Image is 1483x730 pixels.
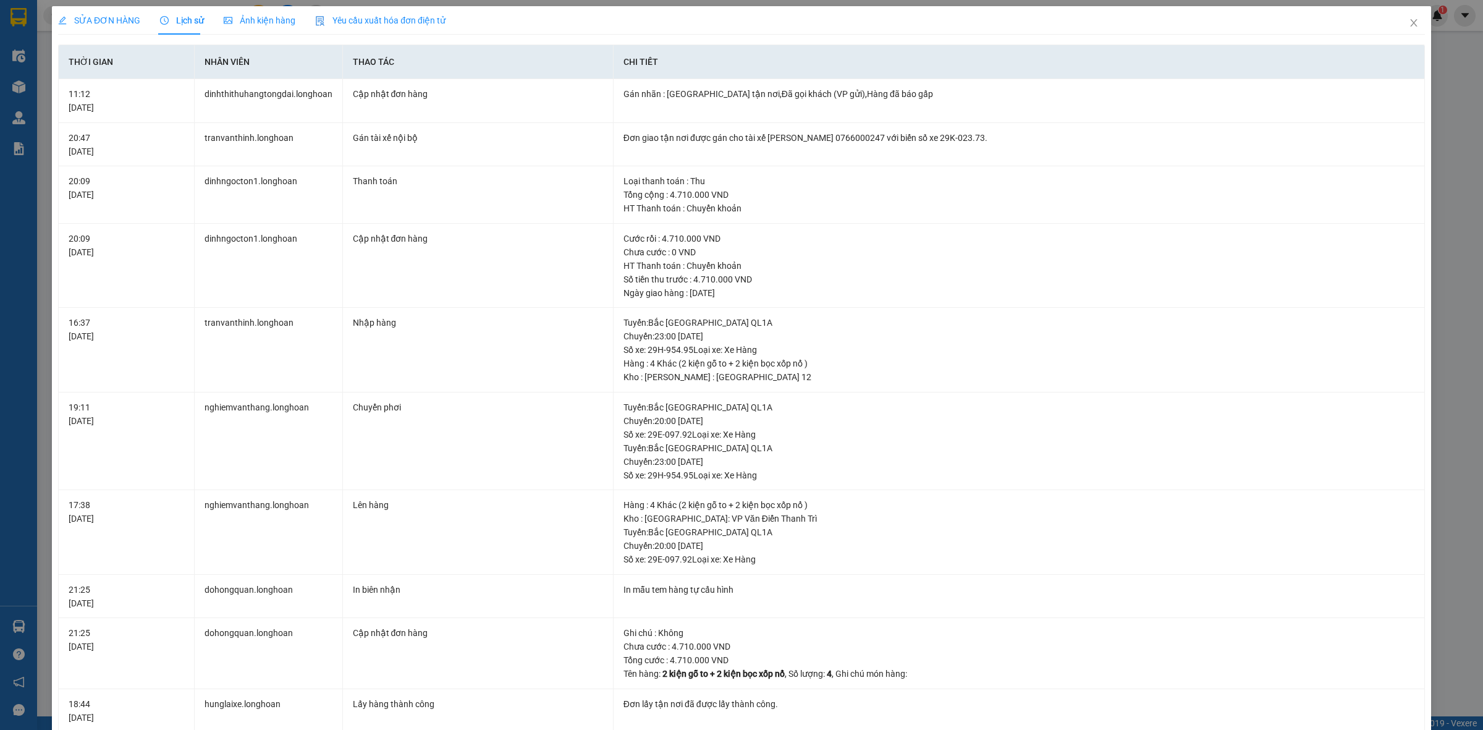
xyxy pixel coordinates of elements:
div: 19:11 [DATE] [69,401,184,428]
span: SỬA ĐƠN HÀNG [58,15,140,25]
div: Kho : [PERSON_NAME] : [GEOGRAPHIC_DATA] 12 [623,370,1414,384]
button: Close [1396,6,1431,41]
th: Thời gian [59,45,195,79]
div: Gán tài xế nội bộ [353,131,603,145]
span: edit [58,16,67,25]
td: dohongquan.longhoan [195,618,343,689]
div: 21:25 [DATE] [69,583,184,610]
div: Tuyến : Bắc [GEOGRAPHIC_DATA] QL1A Chuyến: 20:00 [DATE] Số xe: 29E-097.92 Loại xe: Xe Hàng [623,401,1414,441]
div: Tổng cộng : 4.710.000 VND [623,188,1414,202]
div: 21:25 [DATE] [69,626,184,653]
td: tranvanthinh.longhoan [195,308,343,393]
div: Tuyến : Bắc [GEOGRAPHIC_DATA] QL1A Chuyến: 20:00 [DATE] Số xe: 29E-097.92 Loại xe: Xe Hàng [623,525,1414,566]
div: Tên hàng: , Số lượng: , Ghi chú món hàng: [623,667,1414,681]
div: Nhập hàng [353,316,603,329]
div: 16:37 [DATE] [69,316,184,343]
div: Thanh toán [353,174,603,188]
div: Gán nhãn : [GEOGRAPHIC_DATA] tận nơi,Đã gọi khách (VP gửi),Hàng đã báo gấp [623,87,1414,101]
div: Loại thanh toán : Thu [623,174,1414,188]
div: 18:44 [DATE] [69,697,184,724]
div: Chưa cước : 0 VND [623,245,1414,259]
div: In mẫu tem hàng tự cấu hình [623,583,1414,596]
div: Chuyển phơi [353,401,603,414]
div: Số tiền thu trước : 4.710.000 VND [623,273,1414,286]
span: Lịch sử [160,15,204,25]
div: HT Thanh toán : Chuyển khoản [623,259,1414,273]
div: Ghi chú : Không [623,626,1414,640]
div: In biên nhận [353,583,603,596]
div: Cập nhật đơn hàng [353,87,603,101]
div: Kho : [GEOGRAPHIC_DATA]: VP Văn Điển Thanh Trì [623,512,1414,525]
td: dohongquan.longhoan [195,575,343,619]
span: close [1409,18,1419,28]
div: 20:09 [DATE] [69,232,184,259]
td: nghiemvanthang.longhoan [195,393,343,491]
span: picture [224,16,232,25]
div: Ngày giao hàng : [DATE] [623,286,1414,300]
span: Ảnh kiện hàng [224,15,295,25]
div: Cước rồi : 4.710.000 VND [623,232,1414,245]
div: Tuyến : Bắc [GEOGRAPHIC_DATA] QL1A Chuyến: 23:00 [DATE] Số xe: 29H-954.95 Loại xe: Xe Hàng [623,441,1414,482]
div: 20:09 [DATE] [69,174,184,202]
th: Thao tác [343,45,614,79]
div: Đơn giao tận nơi được gán cho tài xế [PERSON_NAME] 0766000247 với biển số xe 29K-023.73. [623,131,1414,145]
div: Hàng : 4 Khác (2 kiện gỗ to + 2 kiện bọc xốp nổ ) [623,498,1414,512]
th: Chi tiết [614,45,1425,79]
span: Yêu cầu xuất hóa đơn điện tử [315,15,446,25]
div: Lên hàng [353,498,603,512]
div: Đơn lấy tận nơi đã được lấy thành công. [623,697,1414,711]
div: Lấy hàng thành công [353,697,603,711]
span: clock-circle [160,16,169,25]
div: Chưa cước : 4.710.000 VND [623,640,1414,653]
td: tranvanthinh.longhoan [195,123,343,167]
th: Nhân viên [195,45,343,79]
img: icon [315,16,325,26]
div: 20:47 [DATE] [69,131,184,158]
div: Cập nhật đơn hàng [353,626,603,640]
span: 2 kiện gỗ to + 2 kiện bọc xốp nổ [662,669,785,679]
div: Tổng cước : 4.710.000 VND [623,653,1414,667]
div: Cập nhật đơn hàng [353,232,603,245]
div: Tuyến : Bắc [GEOGRAPHIC_DATA] QL1A Chuyến: 23:00 [DATE] Số xe: 29H-954.95 Loại xe: Xe Hàng [623,316,1414,357]
div: Hàng : 4 Khác (2 kiện gỗ to + 2 kiện bọc xốp nổ ) [623,357,1414,370]
td: dinhngocton1.longhoan [195,224,343,308]
div: 11:12 [DATE] [69,87,184,114]
div: HT Thanh toán : Chuyển khoản [623,202,1414,215]
td: dinhngocton1.longhoan [195,166,343,224]
div: 17:38 [DATE] [69,498,184,525]
td: nghiemvanthang.longhoan [195,490,343,575]
td: dinhthithuhangtongdai.longhoan [195,79,343,123]
span: 4 [827,669,832,679]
